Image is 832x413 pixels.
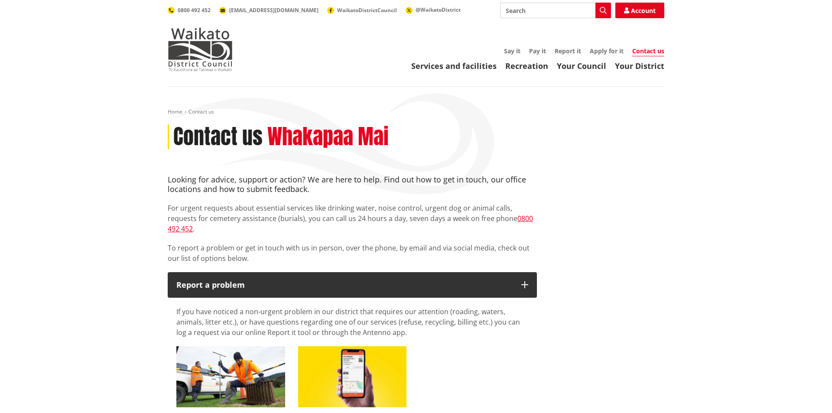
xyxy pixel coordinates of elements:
[416,6,461,13] span: @WaikatoDistrict
[219,7,318,14] a: [EMAIL_ADDRESS][DOMAIN_NAME]
[168,28,233,71] img: Waikato District Council - Te Kaunihera aa Takiwaa o Waikato
[168,203,537,234] p: For urgent requests about essential services like drinking water, noise control, urgent dog or an...
[406,6,461,13] a: @WaikatoDistrict
[173,124,263,150] h1: Contact us
[168,214,533,234] a: 0800 492 452
[176,307,520,337] span: If you have noticed a non-urgent problem in our district that requires our attention (roading, wa...
[298,346,407,407] img: Antenno
[411,61,497,71] a: Services and facilities
[632,47,664,56] a: Contact us
[176,346,285,407] img: Report it
[529,47,546,55] a: Pay it
[188,108,214,115] span: Contact us
[557,61,606,71] a: Your Council
[168,175,537,194] h4: Looking for advice, support or action? We are here to help. Find out how to get in touch, our off...
[504,47,520,55] a: Say it
[590,47,624,55] a: Apply for it
[500,3,611,18] input: Search input
[178,7,211,14] span: 0800 492 452
[168,272,537,298] button: Report a problem
[505,61,548,71] a: Recreation
[555,47,581,55] a: Report it
[267,124,389,150] h2: Whakapaa Mai
[615,61,664,71] a: Your District
[168,108,182,115] a: Home
[337,7,397,14] span: WaikatoDistrictCouncil
[229,7,318,14] span: [EMAIL_ADDRESS][DOMAIN_NAME]
[168,7,211,14] a: 0800 492 452
[327,7,397,14] a: WaikatoDistrictCouncil
[615,3,664,18] a: Account
[168,108,664,116] nav: breadcrumb
[176,281,513,289] p: Report a problem
[168,243,537,263] p: To report a problem or get in touch with us in person, over the phone, by email and via social me...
